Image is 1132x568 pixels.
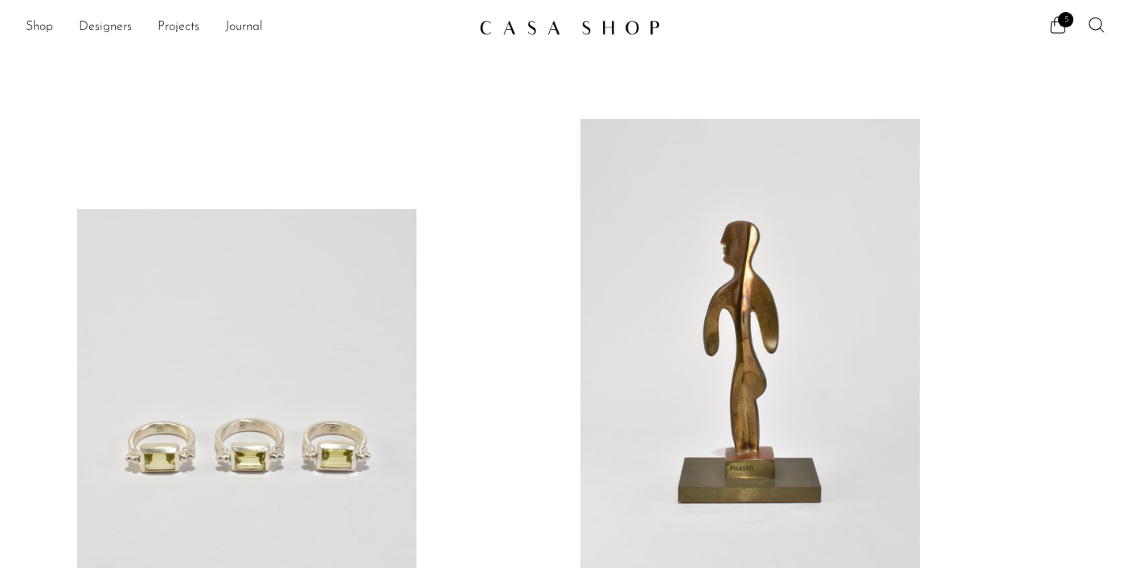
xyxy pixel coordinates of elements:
[225,17,263,38] a: Journal
[26,14,466,41] nav: Desktop navigation
[158,17,199,38] a: Projects
[1058,12,1073,27] span: 5
[26,17,53,38] a: Shop
[26,14,466,41] ul: NEW HEADER MENU
[79,17,132,38] a: Designers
